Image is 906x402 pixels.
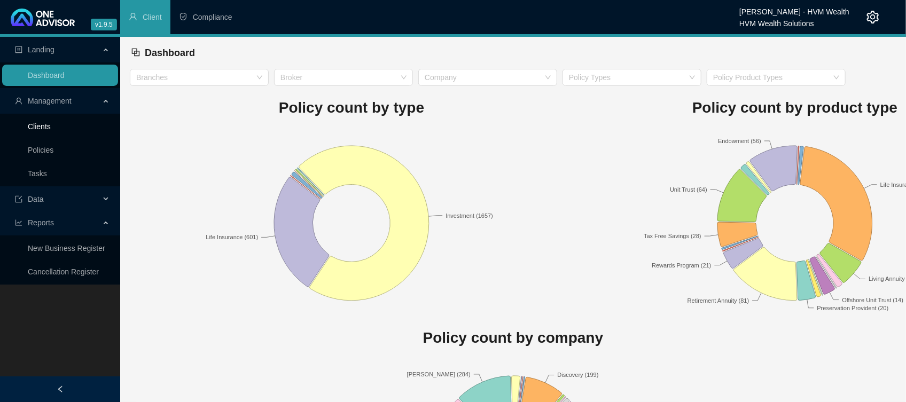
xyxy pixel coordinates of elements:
span: Management [28,97,72,105]
text: Endowment (56) [718,137,761,144]
a: Dashboard [28,71,65,80]
a: New Business Register [28,244,105,253]
text: Rewards Program (21) [652,262,711,268]
h1: Policy count by company [130,326,896,350]
text: Discovery (199) [558,372,599,379]
div: HVM Wealth Solutions [739,14,849,26]
span: Landing [28,45,54,54]
span: Reports [28,218,54,227]
span: Client [143,13,162,21]
span: user [129,12,137,21]
text: Unit Trust (64) [670,186,707,192]
a: Cancellation Register [28,267,99,276]
span: v1.9.5 [91,19,117,30]
span: import [15,195,22,203]
span: safety [179,12,188,21]
text: Tax Free Savings (28) [644,233,701,239]
a: Clients [28,122,51,131]
span: user [15,97,22,105]
span: block [131,48,140,57]
span: Compliance [193,13,232,21]
h1: Policy count by type [130,96,573,120]
text: Offshore Unit Trust (14) [842,296,904,303]
span: Dashboard [145,48,195,58]
img: 2df55531c6924b55f21c4cf5d4484680-logo-light.svg [11,9,75,26]
text: Preservation Provident (20) [817,304,889,311]
a: Tasks [28,169,47,178]
div: [PERSON_NAME] - HVM Wealth [739,3,849,14]
text: Investment (1657) [446,212,493,218]
text: Life Insurance (601) [206,234,258,240]
span: Data [28,195,44,203]
span: line-chart [15,219,22,226]
a: Policies [28,146,53,154]
span: setting [866,11,879,23]
span: profile [15,46,22,53]
span: left [57,385,64,393]
text: Retirement Annuity (81) [688,297,749,304]
text: [PERSON_NAME] (284) [407,371,471,377]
